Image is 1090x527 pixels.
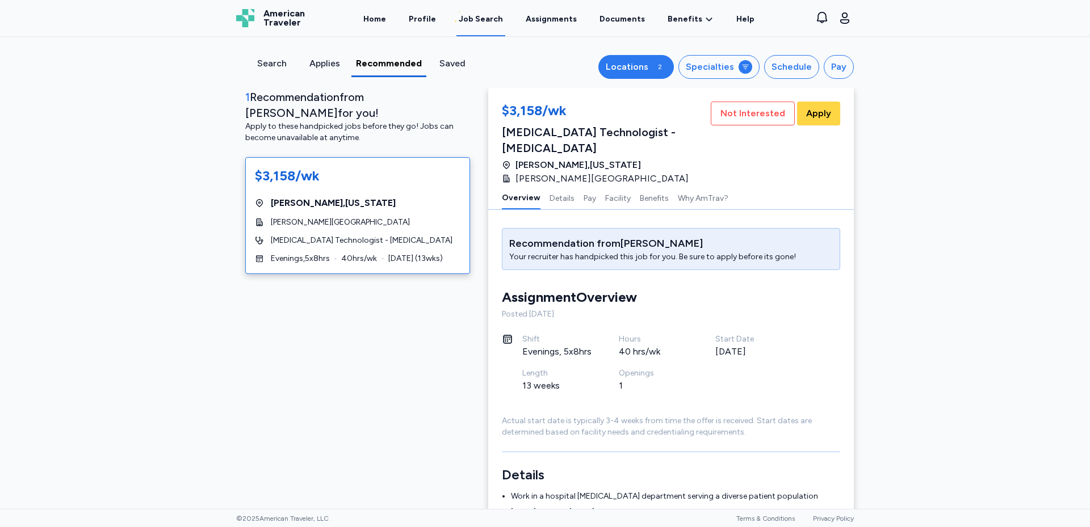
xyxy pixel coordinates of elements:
div: Locations [606,60,648,74]
div: Saved [431,57,475,70]
div: Length [522,368,592,379]
button: Specialties [678,55,760,79]
span: [PERSON_NAME][GEOGRAPHIC_DATA] [271,217,410,228]
div: Evenings, 5x8hrs [522,345,592,359]
span: 40 hrs/wk [341,253,377,264]
a: Job Search [456,1,505,36]
div: Apply to these handpicked jobs before they go! Jobs can become unavailable at anytime. [245,121,470,144]
div: Pay [831,60,846,74]
h3: Details [502,466,840,484]
div: [DATE] [715,345,785,359]
span: Evenings , 5 x 8 hrs [271,253,330,264]
div: Hours [619,334,688,345]
span: [MEDICAL_DATA] Technologist - [MEDICAL_DATA] [271,235,452,246]
span: Not Interested [720,107,785,120]
button: Schedule [764,55,819,79]
div: $3,158/wk [255,167,460,185]
div: Recommended [356,57,422,70]
span: [PERSON_NAME] , [US_STATE] [515,158,641,172]
div: Schedule [772,60,812,74]
img: Logo [236,9,254,27]
div: Your recruiter has handpicked this job for you. Be sure to apply before its gone! [509,251,796,263]
button: Facility [605,185,631,209]
button: Pay [824,55,854,79]
div: 2 [653,60,666,74]
div: 40 hrs/wk [619,345,688,359]
button: Overview [502,185,540,209]
a: Privacy Policy [813,515,854,522]
div: $3,158/wk [502,102,708,122]
div: Recommendation from [PERSON_NAME] for you! [245,89,470,121]
button: Apply [797,102,840,125]
div: 1 [619,379,688,393]
button: Locations2 [598,55,674,79]
button: Pay [584,185,596,209]
button: Not Interested [711,102,795,125]
div: Assignment Overview [502,288,637,306]
div: Specialties [686,60,734,74]
div: Job Search [459,14,503,25]
div: Search [250,57,294,70]
div: Shift [522,334,592,345]
span: Apply [806,107,831,120]
span: [DATE] ( 13 wks) [388,253,443,264]
div: Posted [DATE] [502,309,840,320]
div: Actual start date is typically 3-4 weeks from time the offer is received. Start dates are determi... [502,415,840,438]
span: Benefits [668,14,702,25]
a: Terms & Conditions [736,515,795,522]
button: Why AmTrav? [678,185,728,209]
div: 13 weeks [522,379,592,393]
span: [PERSON_NAME][GEOGRAPHIC_DATA] [515,172,689,185]
div: Applies [303,57,346,70]
div: Recommendation from [PERSON_NAME] [509,235,796,251]
div: [MEDICAL_DATA] Technologist - [MEDICAL_DATA] [502,124,708,156]
span: © 2025 American Traveler, LLC [236,514,329,523]
a: Benefits [668,14,714,25]
span: American Traveler [263,9,305,27]
span: [PERSON_NAME] , [US_STATE] [271,196,396,210]
div: Openings [619,368,688,379]
li: [DATE] through [DATE] evening shift from 2:00 PM to 10:30 PM [511,507,840,518]
div: Start Date [715,334,785,345]
button: Details [550,185,575,209]
button: Benefits [640,185,669,209]
li: Work in a hospital [MEDICAL_DATA] department serving a diverse patient population [511,491,840,502]
span: 1 [245,90,250,104]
